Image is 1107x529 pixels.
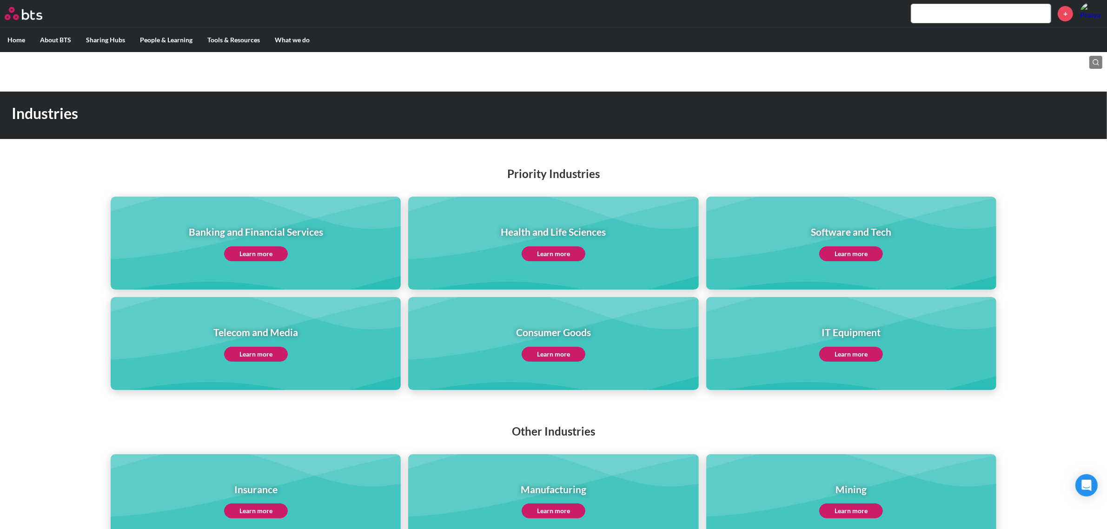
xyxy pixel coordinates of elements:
a: Learn more [819,347,883,362]
a: Learn more [224,503,288,518]
a: Learn more [522,246,585,261]
h1: Industries [12,103,770,124]
h1: Insurance [224,483,288,496]
div: Open Intercom Messenger [1075,474,1098,496]
a: Learn more [819,503,883,518]
label: About BTS [33,28,79,52]
label: Tools & Resources [200,28,267,52]
a: Learn more [224,246,288,261]
label: People & Learning [133,28,200,52]
h1: Manufacturing [521,483,586,496]
h1: Consumer Goods [516,325,591,339]
h1: Mining [819,483,883,496]
a: Learn more [522,347,585,362]
h1: Telecom and Media [213,325,298,339]
a: + [1058,6,1073,21]
a: Profile [1080,2,1102,25]
label: What we do [267,28,317,52]
h1: IT Equipment [819,325,883,339]
h1: Banking and Financial Services [189,225,323,238]
img: BTS Logo [5,7,42,20]
img: Praiya Thawornwattanaphol [1080,2,1102,25]
label: Sharing Hubs [79,28,133,52]
h1: Health and Life Sciences [501,225,606,238]
a: Learn more [819,246,883,261]
a: Learn more [224,347,288,362]
h1: Software and Tech [811,225,891,238]
a: Learn more [522,503,585,518]
a: Go home [5,7,60,20]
